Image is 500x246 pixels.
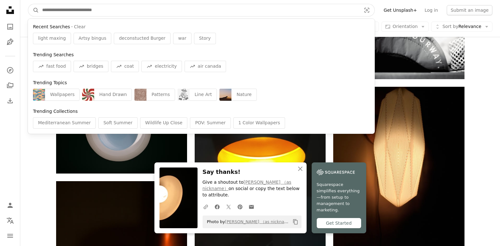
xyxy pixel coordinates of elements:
[421,5,442,15] a: Log in
[380,5,421,15] a: Get Unsplash+
[4,20,16,33] a: Photos
[79,35,107,42] span: Artsy bingus
[447,5,492,15] button: Submit an image
[219,89,231,101] img: premium_photo-1751520788468-d3b7b4b94a8e
[4,64,16,77] a: Explore
[28,4,375,17] form: Find visuals sitewide
[45,89,80,101] div: Wallpapers
[146,89,175,101] div: Patterns
[312,162,366,233] a: Squarespace simplifies everything—from setup to management to marketing.Get Started
[231,89,256,101] div: Nature
[203,167,302,177] h3: Say thanks!
[246,200,257,213] a: Share over email
[4,214,16,227] button: Language
[225,219,295,224] a: [PERSON_NAME] （as nickname）
[393,24,418,29] span: Orientation
[4,36,16,48] a: Illustrations
[134,89,146,101] img: premium_vector-1736967617027-c9f55396949f
[442,24,458,29] span: Sort by
[359,4,374,16] button: Visual search
[82,89,94,101] img: premium_vector-1730142533288-194cec6c8fed
[317,181,361,213] span: Squarespace simplifies everything—from setup to management to marketing.
[33,24,70,30] span: Recent Searches
[46,63,66,70] span: fast food
[4,94,16,107] a: Download History
[33,89,45,101] img: premium_vector-1750777519295-a392f7ef3d63
[33,24,370,30] div: ·
[233,117,285,129] div: 1 Color Wallpapers
[203,179,302,198] p: Give a shoutout to on social or copy the text below to attribute.
[28,4,39,16] button: Search Unsplash
[198,63,221,70] span: air canada
[33,52,74,57] span: Trending Searches
[94,89,132,101] div: Hand Drawn
[178,89,190,101] img: premium_vector-1752709911696-27a744dc32d9
[442,24,481,30] span: Relevance
[4,199,16,212] a: Log in / Sign up
[234,200,246,213] a: Share on Pinterest
[203,180,291,191] a: [PERSON_NAME] （as nickname）
[223,200,234,213] a: Share on Twitter
[4,79,16,92] a: Collections
[33,117,96,129] div: Mediterranean Summer
[124,63,134,70] span: coat
[33,80,67,85] span: Trending Topics
[33,109,78,114] span: Trending Collections
[317,218,361,228] div: Get Started
[199,35,211,42] span: Story
[74,24,86,30] button: Clear
[431,22,492,32] button: Sort byRelevance
[290,216,301,227] button: Copy to clipboard
[190,117,231,129] div: POV: Summer
[140,117,188,129] div: Wildlife Up Close
[4,4,16,18] a: Home — Unsplash
[87,63,103,70] span: bridges
[38,35,66,42] span: light maxing
[317,167,355,177] img: file-1747939142011-51e5cc87e3c9
[190,89,217,101] div: Line Art
[119,35,166,42] span: deconstucted Burger
[195,147,326,153] a: lighted round yellow ceiling lamp
[178,35,186,42] span: war
[333,171,464,177] a: a dress on a mannequin
[211,200,223,213] a: Share on Facebook
[381,22,429,32] button: Orientation
[155,63,177,70] span: electricity
[98,117,137,129] div: Soft Summer
[204,217,290,227] span: Photo by on
[4,229,16,242] button: Menu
